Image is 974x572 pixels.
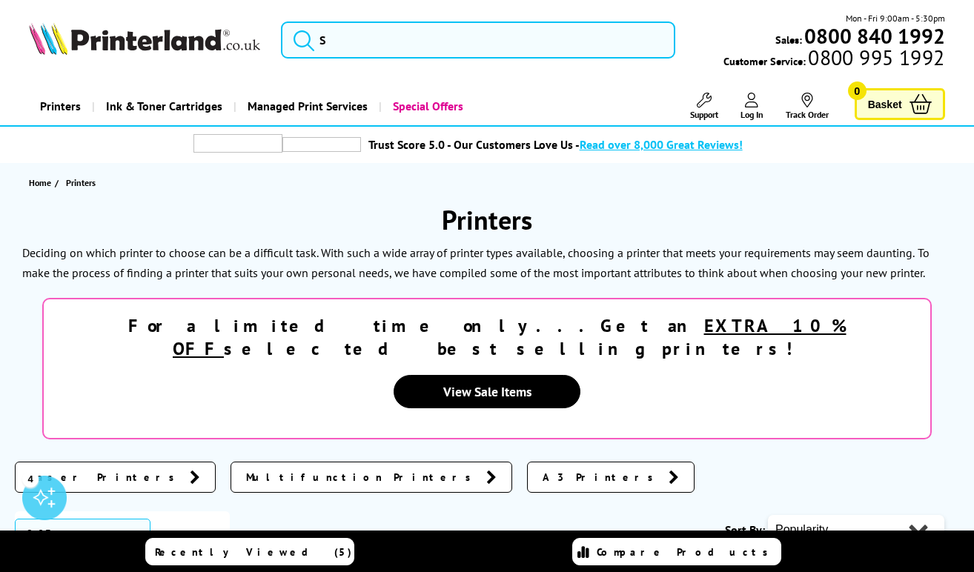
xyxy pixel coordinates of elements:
p: To make the process of finding a printer that suits your own personal needs, we have compiled som... [22,245,930,280]
img: Printerland Logo [29,22,260,55]
span: Ink & Toner Cartridges [106,87,222,125]
a: Basket 0 [855,88,945,120]
img: trustpilot rating [282,137,361,152]
a: Printerland Logo [29,22,262,58]
a: Special Offers [379,87,474,125]
img: trustpilot rating [193,134,282,153]
a: Home [29,175,55,190]
span: Customer Service: [723,50,944,68]
span: 0 [848,82,867,100]
span: Sort By: [725,522,765,537]
span: Basket [868,94,902,114]
input: S [281,21,675,59]
span: Laser Printers [30,470,182,485]
b: 0800 840 1992 [804,22,945,50]
span: Sales: [775,33,802,47]
a: A3 Printers [527,462,695,493]
strong: For a limited time only...Get an selected best selling printers! [128,314,847,360]
a: Recently Viewed (5) [145,538,354,565]
a: Compare Products [572,538,781,565]
span: Read over 8,000 Great Reviews! [580,137,743,152]
a: Support [690,93,718,120]
a: 0800 840 1992 [802,29,945,43]
span: Recently Viewed (5) [155,545,352,559]
a: Multifunction Printers [231,462,512,493]
a: Log In [741,93,763,120]
span: Support [690,109,718,120]
span: Compare Products [597,545,776,559]
span: Printers [66,177,96,188]
a: View Sale Items [394,375,580,408]
a: Laser Printers [15,462,216,493]
a: Ink & Toner Cartridges [92,87,233,125]
a: Printers [29,87,92,125]
div: 4 [22,470,39,487]
span: Mon - Fri 9:00am - 5:30pm [846,11,945,25]
a: Track Order [786,93,829,120]
a: Managed Print Services [233,87,379,125]
span: Multifunction Printers [246,470,479,485]
span: A3 Printers [543,470,661,485]
u: EXTRA 10% OFF [173,314,847,360]
a: Trust Score 5.0 - Our Customers Love Us -Read over 8,000 Great Reviews! [368,137,743,152]
h1: Printers [15,202,959,237]
span: 0800 995 1992 [806,50,944,64]
p: Deciding on which printer to choose can be a difficult task. With such a wide array of printer ty... [22,245,915,260]
span: Log In [741,109,763,120]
